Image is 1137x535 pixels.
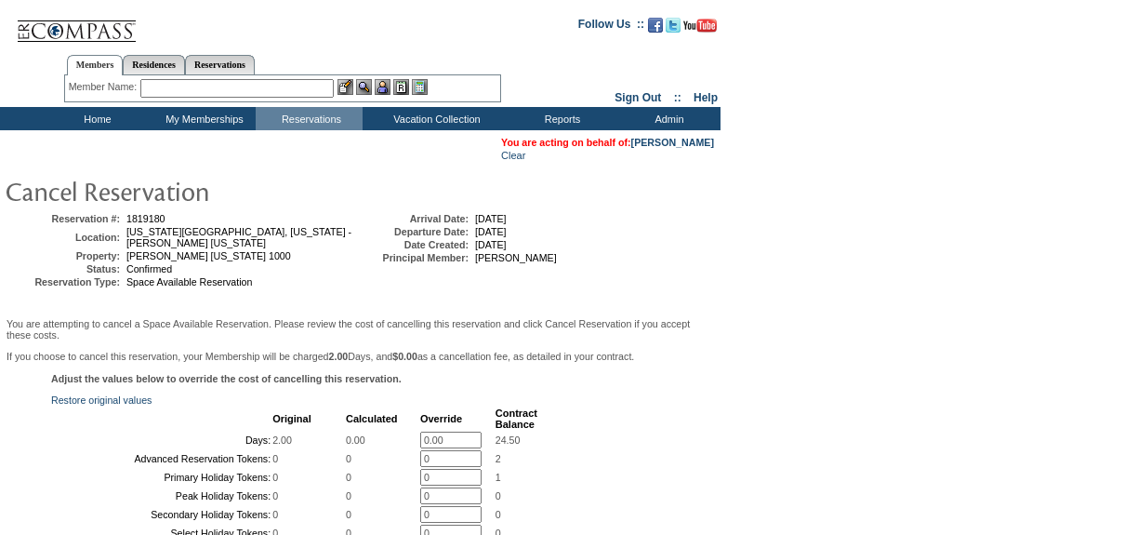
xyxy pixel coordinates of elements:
[507,107,614,130] td: Reports
[357,226,469,237] td: Departure Date:
[666,23,681,34] a: Follow us on Twitter
[7,351,714,362] p: If you choose to cancel this reservation, your Membership will be charged Days, and as a cancella...
[501,150,525,161] a: Clear
[126,250,291,261] span: [PERSON_NAME] [US_STATE] 1000
[126,276,252,288] span: Space Available Reservation
[375,79,390,95] img: Impersonate
[683,23,717,34] a: Subscribe to our YouTube Channel
[496,435,521,446] span: 24.50
[126,263,172,274] span: Confirmed
[346,490,351,502] span: 0
[420,413,462,424] b: Override
[69,79,140,95] div: Member Name:
[496,472,501,483] span: 1
[337,79,353,95] img: b_edit.gif
[272,472,278,483] span: 0
[392,351,417,362] b: $0.00
[272,435,292,446] span: 2.00
[683,19,717,33] img: Subscribe to our YouTube Channel
[346,509,351,520] span: 0
[126,213,165,224] span: 1819180
[346,435,365,446] span: 0.00
[67,55,124,75] a: Members
[412,79,428,95] img: b_calculator.gif
[5,172,377,209] img: pgTtlCancelRes.gif
[329,351,349,362] b: 2.00
[8,276,120,288] td: Reservation Type:
[8,250,120,261] td: Property:
[631,137,714,148] a: [PERSON_NAME]
[16,5,137,43] img: Compass Home
[475,252,557,263] span: [PERSON_NAME]
[8,213,120,224] td: Reservation #:
[475,239,507,250] span: [DATE]
[185,55,255,74] a: Reservations
[51,373,402,384] b: Adjust the values below to override the cost of cancelling this reservation.
[694,91,718,104] a: Help
[53,488,271,504] td: Peak Holiday Tokens:
[42,107,149,130] td: Home
[8,226,120,248] td: Location:
[578,16,644,38] td: Follow Us ::
[53,450,271,467] td: Advanced Reservation Tokens:
[346,453,351,464] span: 0
[357,252,469,263] td: Principal Member:
[272,453,278,464] span: 0
[393,79,409,95] img: Reservations
[496,509,501,520] span: 0
[346,413,398,424] b: Calculated
[53,432,271,448] td: Days:
[126,226,351,248] span: [US_STATE][GEOGRAPHIC_DATA], [US_STATE] - [PERSON_NAME] [US_STATE]
[475,226,507,237] span: [DATE]
[363,107,507,130] td: Vacation Collection
[666,18,681,33] img: Follow us on Twitter
[272,490,278,502] span: 0
[496,408,537,430] b: Contract Balance
[648,23,663,34] a: Become our fan on Facebook
[356,79,372,95] img: View
[475,213,507,224] span: [DATE]
[615,91,661,104] a: Sign Out
[7,318,714,341] p: You are attempting to cancel a Space Available Reservation. Please review the cost of cancelling ...
[51,395,152,406] a: Restore original values
[357,213,469,224] td: Arrival Date:
[53,469,271,486] td: Primary Holiday Tokens:
[272,509,278,520] span: 0
[614,107,721,130] td: Admin
[357,239,469,250] td: Date Created:
[648,18,663,33] img: Become our fan on Facebook
[256,107,363,130] td: Reservations
[272,413,311,424] b: Original
[496,453,501,464] span: 2
[8,263,120,274] td: Status:
[346,472,351,483] span: 0
[123,55,185,74] a: Residences
[496,490,501,502] span: 0
[53,506,271,523] td: Secondary Holiday Tokens:
[674,91,681,104] span: ::
[149,107,256,130] td: My Memberships
[501,137,714,148] span: You are acting on behalf of:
